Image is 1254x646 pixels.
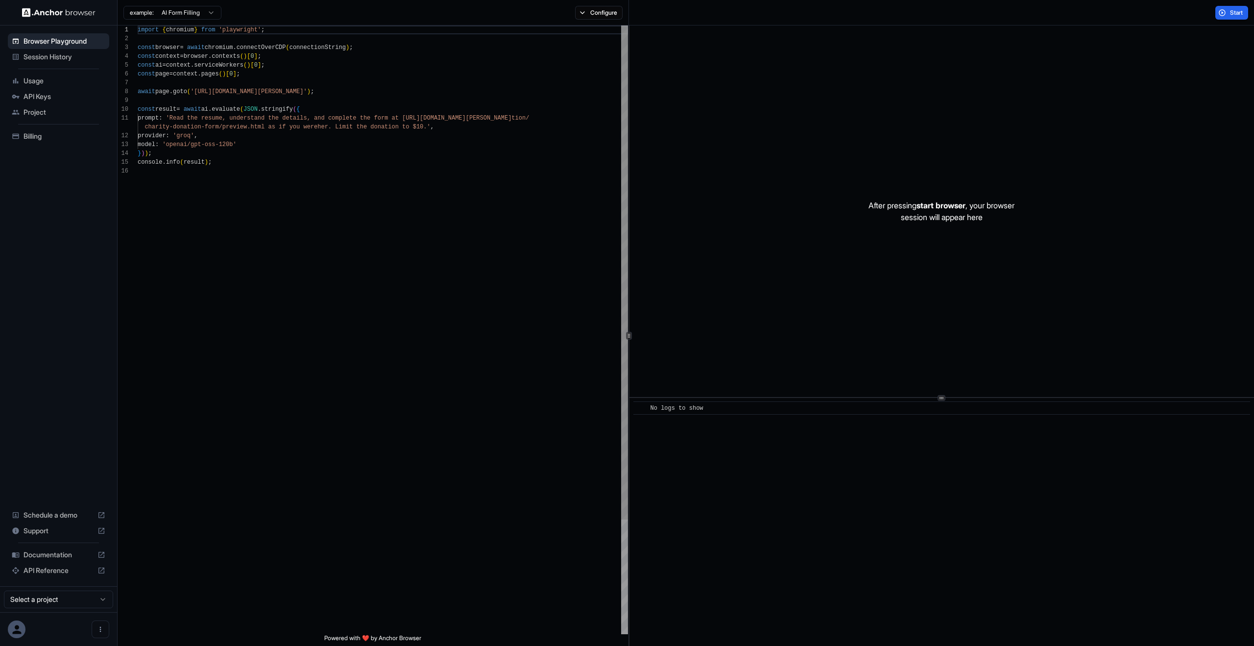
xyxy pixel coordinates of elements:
span: ) [247,62,250,69]
div: 1 [118,25,128,34]
span: connectOverCDP [237,44,286,51]
span: . [208,106,212,113]
div: Billing [8,128,109,144]
span: : [155,141,159,148]
span: tion/ [511,115,529,122]
span: } [194,26,197,33]
span: serviceWorkers [194,62,243,69]
span: context [155,53,180,60]
div: 2 [118,34,128,43]
div: Documentation [8,547,109,563]
span: provider [138,132,166,139]
span: browser [155,44,180,51]
span: await [187,44,205,51]
span: ; [258,53,261,60]
span: 'groq' [173,132,194,139]
div: 4 [118,52,128,61]
span: const [138,53,155,60]
span: charity-donation-form/preview.html as if you were [145,124,317,130]
span: Powered with ❤️ by Anchor Browser [324,634,421,646]
span: start browser [916,200,965,210]
div: 12 [118,131,128,140]
span: [ [250,62,254,69]
span: = [169,71,173,77]
span: result [155,106,176,113]
span: stringify [261,106,293,113]
span: 0 [254,62,258,69]
span: console [138,159,162,166]
div: 10 [118,105,128,114]
span: = [176,106,180,113]
span: . [258,106,261,113]
div: 13 [118,140,128,149]
span: ; [148,150,152,157]
span: ) [307,88,311,95]
span: ai [201,106,208,113]
div: 7 [118,78,128,87]
div: 14 [118,149,128,158]
span: ; [208,159,212,166]
button: Configure [575,6,623,20]
span: Browser Playground [24,36,105,46]
span: 0 [250,53,254,60]
span: Documentation [24,550,94,560]
span: = [180,44,183,51]
span: API Reference [24,566,94,575]
span: example: [130,9,154,17]
span: lete the form at [URL][DOMAIN_NAME][PERSON_NAME] [342,115,512,122]
button: Start [1215,6,1248,20]
span: ; [261,62,265,69]
span: Billing [24,131,105,141]
span: [ [226,71,229,77]
span: 0 [229,71,233,77]
span: ; [349,44,353,51]
span: ] [233,71,236,77]
span: '[URL][DOMAIN_NAME][PERSON_NAME]' [191,88,307,95]
span: await [184,106,201,113]
div: Session History [8,49,109,65]
span: JSON [243,106,258,113]
span: page [155,88,169,95]
div: 15 [118,158,128,167]
div: Schedule a demo [8,507,109,523]
span: const [138,71,155,77]
span: chromium [166,26,194,33]
div: Project [8,104,109,120]
span: goto [173,88,187,95]
div: 9 [118,96,128,105]
span: page [155,71,169,77]
span: ; [237,71,240,77]
span: Start [1230,9,1244,17]
span: ( [286,44,289,51]
span: prompt [138,115,159,122]
span: ] [254,53,258,60]
span: = [162,62,166,69]
span: { [162,26,166,33]
span: . [169,88,173,95]
span: . [162,159,166,166]
span: } [138,150,141,157]
p: After pressing , your browser session will appear here [868,199,1014,223]
span: ( [240,53,243,60]
span: ) [205,159,208,166]
button: Open menu [92,621,109,638]
span: , [194,132,197,139]
div: API Keys [8,89,109,104]
span: ) [145,150,148,157]
span: ] [258,62,261,69]
span: const [138,62,155,69]
span: ) [141,150,145,157]
span: context [166,62,191,69]
span: { [296,106,300,113]
span: browser [184,53,208,60]
span: import [138,26,159,33]
span: context [173,71,197,77]
div: 8 [118,87,128,96]
span: No logs to show [651,405,703,412]
span: info [166,159,180,166]
span: ( [187,88,191,95]
span: model [138,141,155,148]
span: . [233,44,236,51]
span: pages [201,71,219,77]
span: . [191,62,194,69]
